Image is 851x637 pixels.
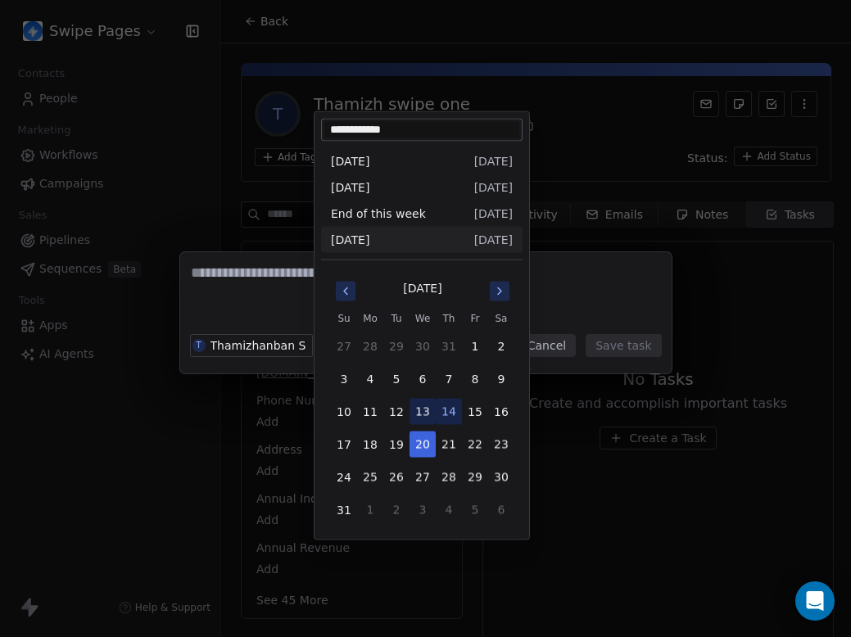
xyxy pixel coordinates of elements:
button: 15 [462,399,488,425]
button: 31 [436,333,462,359]
button: 12 [383,399,410,425]
button: 7 [436,366,462,392]
button: 9 [488,366,514,392]
button: Go to next month [488,280,511,303]
button: 5 [383,366,410,392]
button: 18 [357,431,383,458]
button: 17 [331,431,357,458]
button: 29 [462,464,488,490]
span: [DATE] [474,179,513,196]
button: 29 [383,333,410,359]
th: Friday [462,310,488,327]
button: 6 [410,366,436,392]
th: Wednesday [410,310,436,327]
button: 28 [436,464,462,490]
button: 23 [488,431,514,458]
span: [DATE] [474,153,513,169]
button: 11 [357,399,383,425]
button: 3 [410,497,436,523]
button: Go to previous month [334,280,357,303]
button: 22 [462,431,488,458]
span: [DATE] [331,153,369,169]
button: 3 [331,366,357,392]
span: [DATE] [474,206,513,222]
button: 25 [357,464,383,490]
span: End of this week [331,206,426,222]
button: 31 [331,497,357,523]
th: Sunday [331,310,357,327]
button: 28 [357,333,383,359]
button: 6 [488,497,514,523]
span: [DATE] [331,179,369,196]
button: 26 [383,464,410,490]
button: 4 [436,497,462,523]
div: [DATE] [403,280,441,297]
button: 16 [488,399,514,425]
button: 5 [462,497,488,523]
button: 2 [383,497,410,523]
button: 4 [357,366,383,392]
button: 14 [436,399,462,425]
button: 13 [410,399,436,425]
button: 30 [410,333,436,359]
button: 20 [410,431,436,458]
button: 19 [383,431,410,458]
button: 24 [331,464,357,490]
button: 2 [488,333,514,359]
button: 27 [331,333,357,359]
span: [DATE] [474,232,513,248]
button: 21 [436,431,462,458]
button: 27 [410,464,436,490]
button: 8 [462,366,488,392]
button: 30 [488,464,514,490]
th: Tuesday [383,310,410,327]
span: [DATE] [331,232,369,248]
th: Saturday [488,310,514,327]
th: Monday [357,310,383,327]
button: 10 [331,399,357,425]
button: 1 [462,333,488,359]
button: 1 [357,497,383,523]
th: Thursday [436,310,462,327]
